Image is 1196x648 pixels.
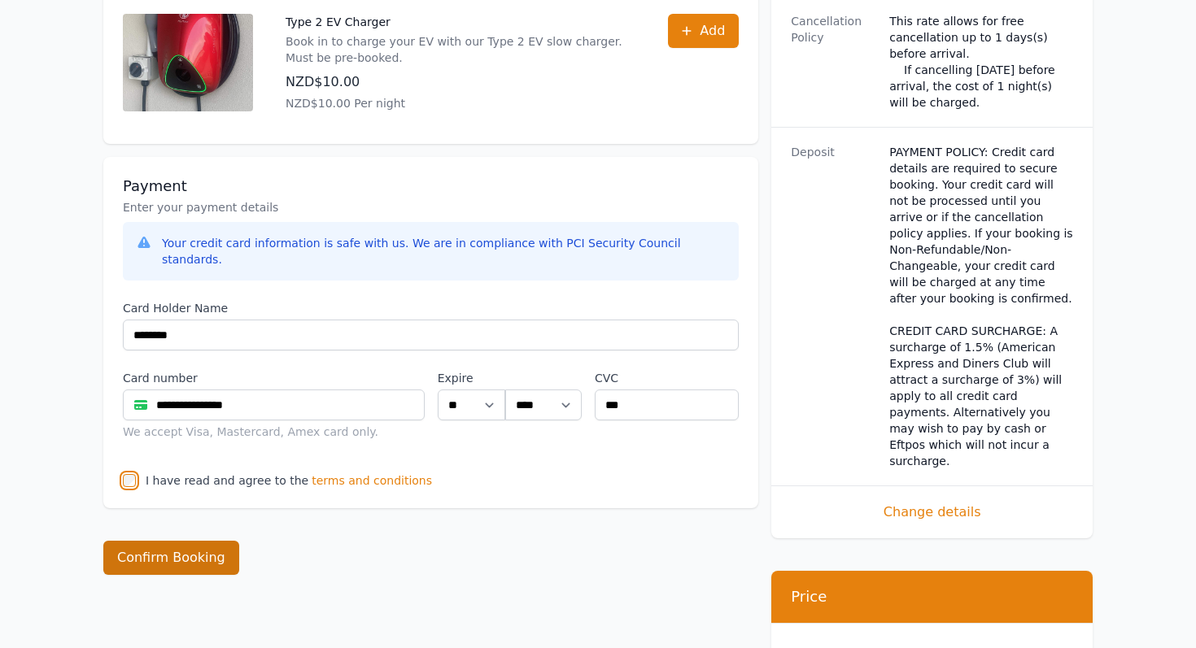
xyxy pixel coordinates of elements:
[700,21,725,41] span: Add
[668,14,739,48] button: Add
[286,14,635,30] p: Type 2 EV Charger
[312,472,432,489] span: terms and conditions
[438,370,505,386] label: Expire
[162,235,726,267] div: Your credit card information is safe with us. We are in compliance with PCI Security Council stan...
[286,33,635,66] p: Book in to charge your EV with our Type 2 EV slow charger. Must be pre-booked.
[103,541,239,575] button: Confirm Booking
[123,14,253,111] img: Type 2 EV Charger
[123,176,739,196] h3: Payment
[791,13,876,111] dt: Cancellation Policy
[505,370,582,386] label: .
[889,144,1073,469] dd: PAYMENT POLICY: Credit card details are required to secure booking. Your credit card will not be ...
[889,13,1073,111] div: This rate allows for free cancellation up to 1 days(s) before arrival. If cancelling [DATE] befor...
[791,587,1073,607] h3: Price
[146,474,308,487] label: I have read and agree to the
[791,502,1073,522] span: Change details
[123,199,739,215] p: Enter your payment details
[123,300,739,316] label: Card Holder Name
[286,95,635,111] p: NZD$10.00 Per night
[123,424,425,440] div: We accept Visa, Mastercard, Amex card only.
[123,370,425,386] label: Card number
[286,72,635,92] p: NZD$10.00
[595,370,739,386] label: CVC
[791,144,876,469] dt: Deposit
